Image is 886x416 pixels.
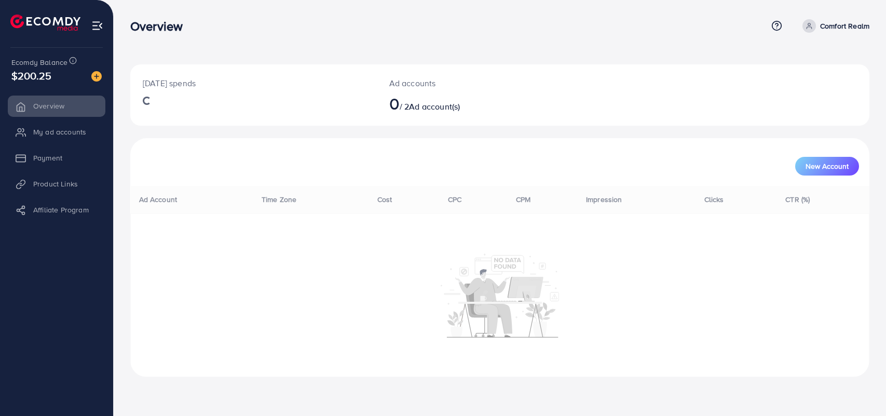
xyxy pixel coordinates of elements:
[91,71,102,82] img: image
[143,77,364,89] p: [DATE] spends
[130,19,191,34] h3: Overview
[806,163,849,170] span: New Account
[798,19,869,33] a: Comfort Realm
[11,57,67,68] span: Ecomdy Balance
[409,101,460,112] span: Ad account(s)
[389,77,549,89] p: Ad accounts
[389,93,549,113] h2: / 2
[389,91,400,115] span: 0
[795,157,859,176] button: New Account
[11,68,51,83] span: $200.25
[10,15,80,31] img: logo
[91,20,103,32] img: menu
[820,20,869,32] p: Comfort Realm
